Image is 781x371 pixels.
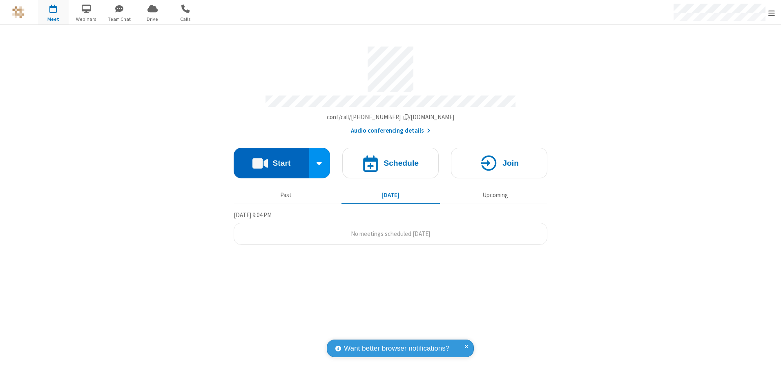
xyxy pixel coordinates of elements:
span: No meetings scheduled [DATE] [351,230,430,238]
section: Account details [234,40,547,136]
button: Audio conferencing details [351,126,431,136]
h4: Schedule [384,159,419,167]
span: Calls [170,16,201,23]
section: Today's Meetings [234,210,547,245]
button: Past [237,187,335,203]
span: Copy my meeting room link [327,113,455,121]
button: [DATE] [341,187,440,203]
img: QA Selenium DO NOT DELETE OR CHANGE [12,6,25,18]
span: Team Chat [104,16,135,23]
h4: Join [502,159,519,167]
h4: Start [272,159,290,167]
div: Start conference options [309,148,330,178]
button: Start [234,148,309,178]
span: Meet [38,16,69,23]
button: Schedule [342,148,439,178]
span: [DATE] 9:04 PM [234,211,272,219]
span: Drive [137,16,168,23]
button: Join [451,148,547,178]
span: Want better browser notifications? [344,343,449,354]
span: Webinars [71,16,102,23]
button: Copy my meeting room linkCopy my meeting room link [327,113,455,122]
button: Upcoming [446,187,544,203]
